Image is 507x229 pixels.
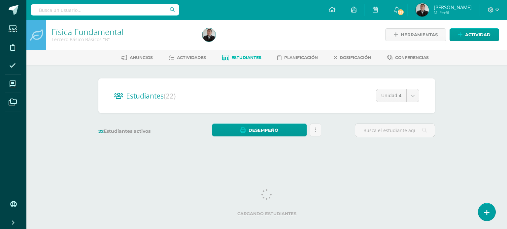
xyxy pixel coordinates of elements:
input: Busca el estudiante aquí... [355,124,435,137]
div: Tercero Básico Básicos 'B' [51,36,194,43]
a: Dosificación [334,52,371,63]
span: Dosificación [340,55,371,60]
a: Estudiantes [222,52,261,63]
a: Anuncios [121,52,153,63]
h1: Física Fundamental [51,27,194,36]
a: Herramientas [385,28,446,41]
span: Estudiantes [126,91,176,100]
span: Herramientas [401,29,438,41]
span: 22 [98,129,104,134]
span: Unidad 4 [381,89,401,102]
a: Actividades [169,52,206,63]
label: Estudiantes activos [98,128,179,134]
a: Actividad [450,28,499,41]
span: Planificación [284,55,318,60]
span: Actividades [177,55,206,60]
span: Conferencias [395,55,429,60]
a: Conferencias [387,52,429,63]
span: Estudiantes [231,55,261,60]
span: Desempeño [249,124,278,136]
label: Cargando estudiantes [101,211,432,216]
span: 159 [397,9,404,16]
a: Desempeño [212,124,306,136]
a: Unidad 4 [376,89,419,102]
span: Anuncios [130,55,153,60]
span: Mi Perfil [434,10,472,15]
span: [PERSON_NAME] [434,4,472,11]
input: Busca un usuario... [31,4,179,15]
img: 8e337047394b3ae7d1ae796442da1b8e.png [202,28,216,42]
span: (22) [164,91,176,100]
img: 8e337047394b3ae7d1ae796442da1b8e.png [416,3,429,16]
a: Planificación [277,52,318,63]
span: Actividad [465,29,490,41]
a: Física Fundamental [51,26,123,37]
